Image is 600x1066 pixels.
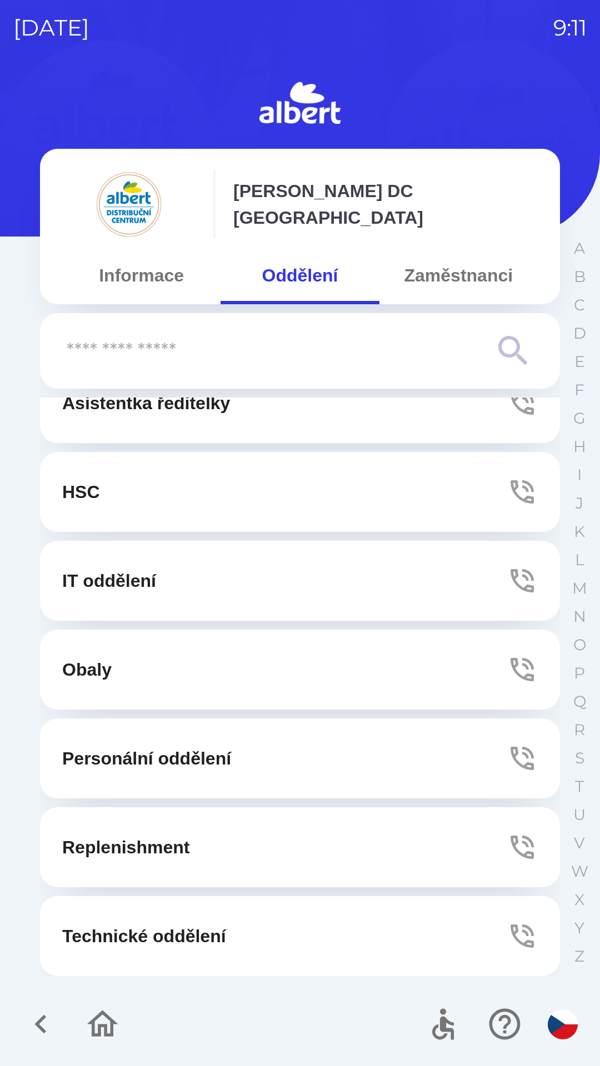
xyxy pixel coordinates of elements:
button: Technické oddělení [40,896,560,976]
img: cs flag [548,1009,578,1039]
p: Technické oddělení [62,923,226,949]
button: Oddělení [221,255,379,295]
p: Obaly [62,656,112,683]
p: 9:11 [553,11,587,44]
button: Zaměstnanci [379,255,538,295]
button: Personální oddělení [40,718,560,798]
button: Obaly [40,630,560,710]
p: [PERSON_NAME] DC [GEOGRAPHIC_DATA] [233,178,538,231]
p: Replenishment [62,834,189,861]
p: HSC [62,479,100,505]
p: [DATE] [13,11,89,44]
p: IT oddělení [62,567,156,594]
img: 092fc4fe-19c8-4166-ad20-d7efd4551fba.png [62,171,196,238]
button: Asistentka ředitelky [40,363,560,443]
button: Replenishment [40,807,560,887]
button: IT oddělení [40,541,560,621]
p: Asistentka ředitelky [62,390,230,416]
button: HSC [40,452,560,532]
button: Informace [62,255,221,295]
p: Personální oddělení [62,745,231,772]
img: Logo [40,78,560,131]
